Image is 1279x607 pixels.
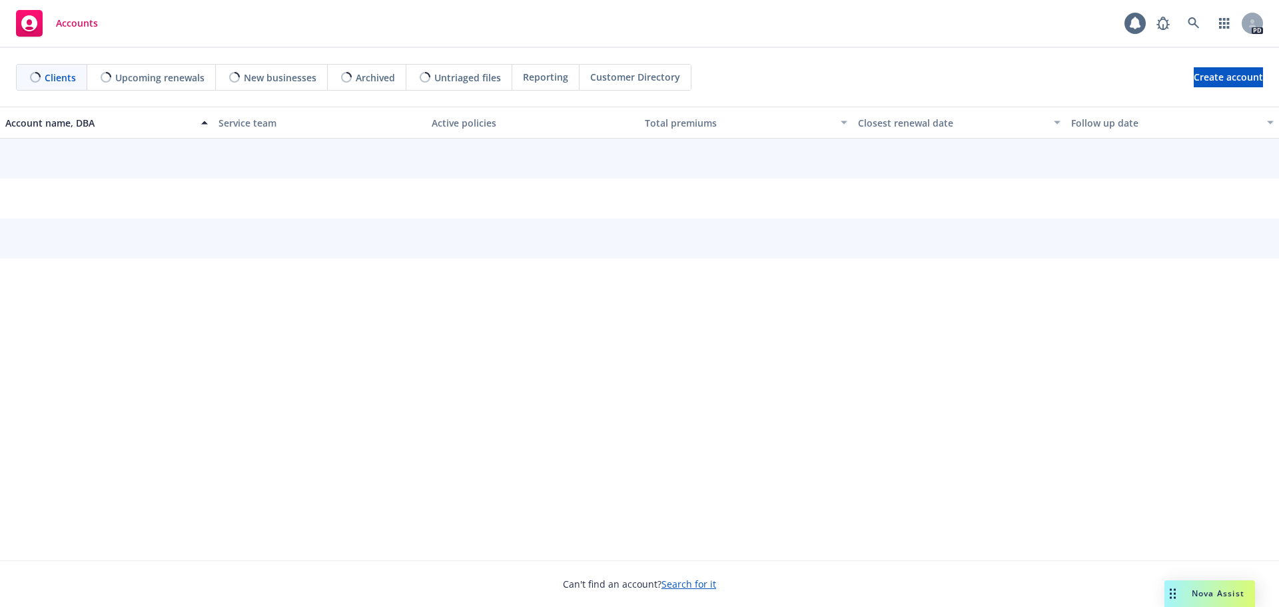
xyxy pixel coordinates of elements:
[11,5,103,42] a: Accounts
[661,578,716,590] a: Search for it
[434,71,501,85] span: Untriaged files
[639,107,853,139] button: Total premiums
[45,71,76,85] span: Clients
[1211,10,1238,37] a: Switch app
[244,71,316,85] span: New businesses
[1192,588,1244,599] span: Nova Assist
[853,107,1066,139] button: Closest renewal date
[563,577,716,591] span: Can't find an account?
[858,116,1046,130] div: Closest renewal date
[5,116,193,130] div: Account name, DBA
[115,71,205,85] span: Upcoming renewals
[1071,116,1259,130] div: Follow up date
[1150,10,1176,37] a: Report a Bug
[1066,107,1279,139] button: Follow up date
[1194,67,1263,87] a: Create account
[1194,65,1263,90] span: Create account
[356,71,395,85] span: Archived
[1164,580,1255,607] button: Nova Assist
[645,116,833,130] div: Total premiums
[432,116,634,130] div: Active policies
[1180,10,1207,37] a: Search
[56,18,98,29] span: Accounts
[523,70,568,84] span: Reporting
[1164,580,1181,607] div: Drag to move
[213,107,426,139] button: Service team
[218,116,421,130] div: Service team
[590,70,680,84] span: Customer Directory
[426,107,639,139] button: Active policies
